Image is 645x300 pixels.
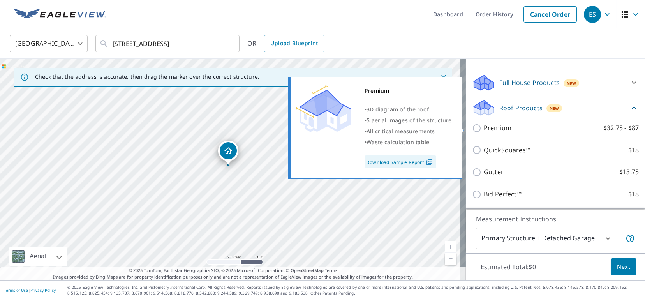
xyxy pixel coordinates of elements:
a: OpenStreetMap [291,267,323,273]
div: Aerial [9,247,67,266]
p: Premium [484,123,511,133]
span: 3D diagram of the roof [367,106,429,113]
div: ES [584,6,601,23]
div: • [365,115,452,126]
p: $32.75 - $87 [603,123,639,133]
div: • [365,126,452,137]
span: 5 aerial images of the structure [367,116,451,124]
span: Waste calculation table [367,138,429,146]
a: Current Level 17, Zoom Out [445,253,456,265]
button: Close [439,72,449,82]
div: • [365,104,452,115]
p: Measurement Instructions [476,214,635,224]
p: Bid Perfect™ [484,189,522,199]
input: Search by address or latitude-longitude [113,33,224,55]
span: Next [617,262,630,272]
span: New [567,80,576,86]
p: © 2025 Eagle View Technologies, Inc. and Pictometry International Corp. All Rights Reserved. Repo... [67,284,641,296]
a: Upload Blueprint [264,35,324,52]
div: Aerial [27,247,48,266]
span: All critical measurements [367,127,435,135]
p: Check that the address is accurate, then drag the marker over the correct structure. [35,73,259,80]
div: Premium [365,85,452,96]
span: © 2025 TomTom, Earthstar Geographics SIO, © 2025 Microsoft Corporation, © [129,267,338,274]
div: Roof ProductsNew [472,99,639,117]
p: Estimated Total: $0 [474,258,542,275]
p: $18 [628,189,639,199]
p: $13.75 [619,167,639,177]
a: Terms [325,267,338,273]
div: Full House ProductsNew [472,73,639,92]
a: Current Level 17, Zoom In [445,241,456,253]
a: Cancel Order [523,6,577,23]
div: [GEOGRAPHIC_DATA] [10,33,88,55]
a: Terms of Use [4,288,28,293]
div: • [365,137,452,148]
div: OR [247,35,324,52]
p: QuickSquares™ [484,145,530,155]
p: Full House Products [499,78,560,87]
a: Privacy Policy [30,288,56,293]
img: EV Logo [14,9,106,20]
button: Next [611,258,636,276]
span: Upload Blueprint [270,39,318,48]
img: Premium [296,85,351,132]
div: Primary Structure + Detached Garage [476,228,615,249]
p: $18 [628,145,639,155]
a: Download Sample Report [365,155,436,168]
div: Dropped pin, building 1, Residential property, 311 W Main St Metamora, OH 43540 [218,141,238,165]
p: | [4,288,56,293]
p: Gutter [484,167,504,177]
span: New [550,105,559,111]
img: Pdf Icon [424,159,435,166]
p: Roof Products [499,103,543,113]
span: Your report will include the primary structure and a detached garage if one exists. [626,234,635,243]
